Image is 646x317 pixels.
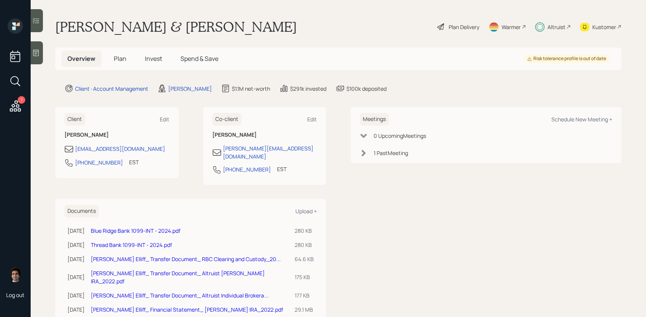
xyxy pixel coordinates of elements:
[67,255,85,263] div: [DATE]
[277,165,287,173] div: EST
[346,85,387,93] div: $100k deposited
[360,113,389,126] h6: Meetings
[75,145,165,153] div: [EMAIL_ADDRESS][DOMAIN_NAME]
[67,291,85,299] div: [DATE]
[91,241,172,248] a: Thread Bank 1099-INT - 2024.pdf
[64,205,99,217] h6: Documents
[114,54,126,63] span: Plan
[295,291,314,299] div: 177 KB
[290,85,326,93] div: $291k invested
[8,267,23,282] img: harrison-schaefer-headshot-2.png
[67,306,85,314] div: [DATE]
[502,23,521,31] div: Warmer
[64,113,85,126] h6: Client
[180,54,218,63] span: Spend & Save
[295,227,314,235] div: 280 KB
[232,85,270,93] div: $1.1M net-worth
[91,227,180,234] a: Blue Ridge Bank 1099-INT - 2024.pdf
[67,54,95,63] span: Overview
[295,255,314,263] div: 64.6 KB
[374,149,408,157] div: 1 Past Meeting
[223,144,317,160] div: [PERSON_NAME][EMAIL_ADDRESS][DOMAIN_NAME]
[91,255,281,263] a: [PERSON_NAME] Elliff_ Transfer Document_ RBC Clearing and Custody_20...
[129,158,139,166] div: EST
[91,292,269,299] a: [PERSON_NAME] Elliff_ Transfer Document_ Altruist Individual Brokera...
[307,116,317,123] div: Edit
[18,96,25,104] div: 7
[212,113,241,126] h6: Co-client
[6,291,25,299] div: Log out
[67,241,85,249] div: [DATE]
[160,116,169,123] div: Edit
[295,208,317,215] div: Upload +
[91,270,265,285] a: [PERSON_NAME] Elliff_ Transfer Document_ Altruist [PERSON_NAME] IRA_2022.pdf
[168,85,212,93] div: [PERSON_NAME]
[374,132,426,140] div: 0 Upcoming Meeting s
[212,132,317,138] h6: [PERSON_NAME]
[295,306,314,314] div: 29.1 MB
[145,54,162,63] span: Invest
[295,273,314,281] div: 175 KB
[548,23,566,31] div: Altruist
[449,23,479,31] div: Plan Delivery
[67,273,85,281] div: [DATE]
[64,132,169,138] h6: [PERSON_NAME]
[527,56,606,62] div: Risk tolerance profile is out of date
[75,158,123,167] div: [PHONE_NUMBER]
[551,116,612,123] div: Schedule New Meeting +
[223,165,271,173] div: [PHONE_NUMBER]
[75,85,148,93] div: Client · Account Management
[91,306,283,313] a: [PERSON_NAME] Elliff_ Financial Statement_ [PERSON_NAME] IRA_2022.pdf
[67,227,85,235] div: [DATE]
[295,241,314,249] div: 280 KB
[55,18,297,35] h1: [PERSON_NAME] & [PERSON_NAME]
[592,23,616,31] div: Kustomer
